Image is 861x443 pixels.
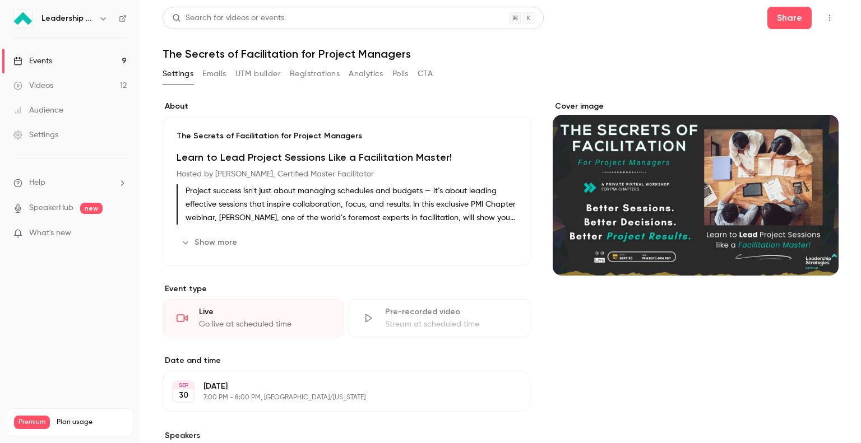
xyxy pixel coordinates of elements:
[553,101,839,276] section: Cover image
[235,65,281,83] button: UTM builder
[29,202,73,214] a: SpeakerHub
[13,55,52,67] div: Events
[290,65,340,83] button: Registrations
[177,169,516,180] h6: Hosted by [PERSON_NAME], Certified Master Facilitator
[163,47,839,60] h1: The Secrets of Facilitation for Project Managers
[13,105,63,116] div: Audience
[163,283,530,295] p: Event type
[179,390,188,401] p: 30
[177,234,244,251] button: Show more
[203,381,471,392] p: [DATE]
[385,306,516,318] div: Pre-recorded video
[13,177,127,189] li: help-dropdown-opener
[13,80,53,91] div: Videos
[113,229,127,239] iframe: Noticeable Trigger
[349,299,530,337] div: Pre-recorded videoStream at scheduled time
[177,130,516,142] p: The Secrets of Facilitation for Project Managers
[41,13,94,24] h6: Leadership Strategies - 2025 Webinars
[14,416,50,429] span: Premium
[163,65,193,83] button: Settings
[203,393,471,402] p: 7:00 PM - 8:00 PM, [GEOGRAPHIC_DATA]/[US_STATE]
[173,381,193,389] div: SEP
[553,101,839,112] label: Cover image
[29,227,71,239] span: What's new
[13,129,58,141] div: Settings
[177,151,516,164] h1: Learn to Lead Project Sessions Like a Facilitation Master!
[172,12,284,24] div: Search for videos or events
[163,101,530,112] label: About
[199,319,330,330] div: Go live at scheduled time
[29,177,45,189] span: Help
[349,65,383,83] button: Analytics
[163,299,344,337] div: LiveGo live at scheduled time
[80,203,103,214] span: new
[14,10,32,27] img: Leadership Strategies - 2025 Webinars
[385,319,516,330] div: Stream at scheduled time
[202,65,226,83] button: Emails
[767,7,812,29] button: Share
[418,65,433,83] button: CTA
[186,184,516,225] p: Project success isn't just about managing schedules and budgets — it’s about leading effective se...
[392,65,409,83] button: Polls
[163,355,530,366] label: Date and time
[163,430,530,441] label: Speakers
[57,418,126,427] span: Plan usage
[199,306,330,318] div: Live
